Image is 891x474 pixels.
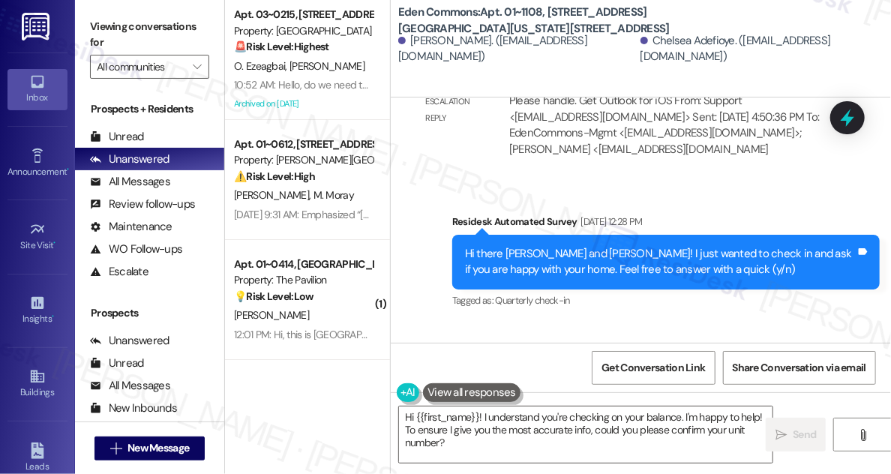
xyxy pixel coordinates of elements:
[7,217,67,257] a: Site Visit •
[7,69,67,109] a: Inbox
[234,152,373,168] div: Property: [PERSON_NAME][GEOGRAPHIC_DATA]
[232,94,374,113] div: Archived on [DATE]
[509,77,820,157] div: ResiDesk escalation reply -> Please handle. Get Outlook for iOS From: Support <[EMAIL_ADDRESS][DO...
[52,311,54,322] span: •
[398,4,698,37] b: Eden Commons: Apt. 01~1108, [STREET_ADDRESS][GEOGRAPHIC_DATA][US_STATE][STREET_ADDRESS]
[234,40,329,53] strong: 🚨 Risk Level: Highest
[766,418,826,451] button: Send
[234,256,373,272] div: Apt. 01~0414, [GEOGRAPHIC_DATA][PERSON_NAME]
[733,360,866,376] span: Share Conversation via email
[75,305,224,321] div: Prospects
[640,33,880,65] div: Chelsea Adefioye. ([EMAIL_ADDRESS][DOMAIN_NAME])
[7,364,67,404] a: Buildings
[858,429,869,441] i: 
[22,13,52,40] img: ResiDesk Logo
[577,214,642,229] div: [DATE] 12:28 PM
[775,429,787,441] i: 
[399,406,772,463] textarea: Hi {{first_name}}! I understand you're checking on your balance. I'm happy to help! To ensure I g...
[496,294,570,307] span: Quarterly check-in
[54,238,56,248] span: •
[398,33,637,65] div: [PERSON_NAME]. ([EMAIL_ADDRESS][DOMAIN_NAME])
[234,208,785,221] div: [DATE] 9:31 AM: Emphasized “[PERSON_NAME] ([PERSON_NAME][GEOGRAPHIC_DATA]): Hi [PERSON_NAME], I u...
[90,151,169,167] div: Unanswered
[94,436,205,460] button: New Message
[592,351,715,385] button: Get Conversation Link
[234,23,373,39] div: Property: [GEOGRAPHIC_DATA]
[234,169,315,183] strong: ⚠️ Risk Level: High
[452,289,880,311] div: Tagged as:
[234,188,313,202] span: [PERSON_NAME]
[75,101,224,117] div: Prospects + Residents
[601,360,705,376] span: Get Conversation Link
[90,241,182,257] div: WO Follow-ups
[452,214,880,235] div: Residesk Automated Survey
[426,78,484,126] div: Email escalation reply
[110,442,121,454] i: 
[234,78,568,91] div: 10:52 AM: Hello, do we need to do anything if we are not renewing the lease?
[234,308,309,322] span: [PERSON_NAME]
[289,59,364,73] span: [PERSON_NAME]
[234,7,373,22] div: Apt. 03~0215, [STREET_ADDRESS][GEOGRAPHIC_DATA][US_STATE][STREET_ADDRESS]
[7,290,67,331] a: Insights •
[90,355,144,371] div: Unread
[127,440,189,456] span: New Message
[234,136,373,152] div: Apt. 01~0612, [STREET_ADDRESS][PERSON_NAME]
[723,351,876,385] button: Share Conversation via email
[90,264,148,280] div: Escalate
[234,289,313,303] strong: 💡 Risk Level: Low
[90,378,170,394] div: All Messages
[90,219,172,235] div: Maintenance
[90,15,209,55] label: Viewing conversations for
[193,61,201,73] i: 
[90,196,195,212] div: Review follow-ups
[90,174,170,190] div: All Messages
[313,188,354,202] span: M. Moray
[90,333,169,349] div: Unanswered
[234,272,373,288] div: Property: The Pavilion
[465,246,856,278] div: Hi there [PERSON_NAME] and [PERSON_NAME]! I just wanted to check in and ask if you are happy with...
[793,427,816,442] span: Send
[67,164,69,175] span: •
[234,59,289,73] span: O. Ezeagbai
[90,129,144,145] div: Unread
[90,400,177,416] div: New Inbounds
[97,55,185,79] input: All communities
